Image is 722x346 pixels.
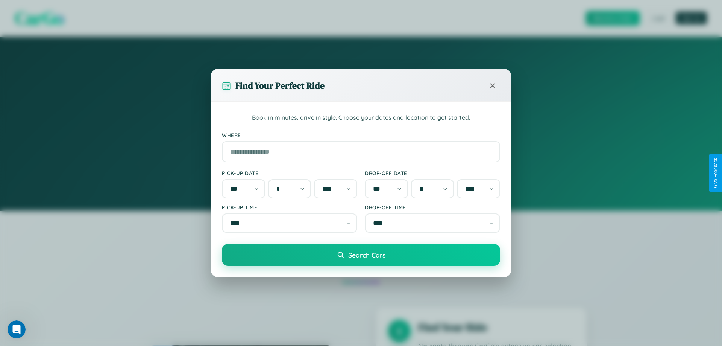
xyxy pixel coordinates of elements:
label: Drop-off Time [365,204,500,210]
label: Pick-up Time [222,204,357,210]
label: Pick-up Date [222,170,357,176]
label: Where [222,132,500,138]
h3: Find Your Perfect Ride [235,79,325,92]
label: Drop-off Date [365,170,500,176]
p: Book in minutes, drive in style. Choose your dates and location to get started. [222,113,500,123]
span: Search Cars [348,251,385,259]
button: Search Cars [222,244,500,266]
